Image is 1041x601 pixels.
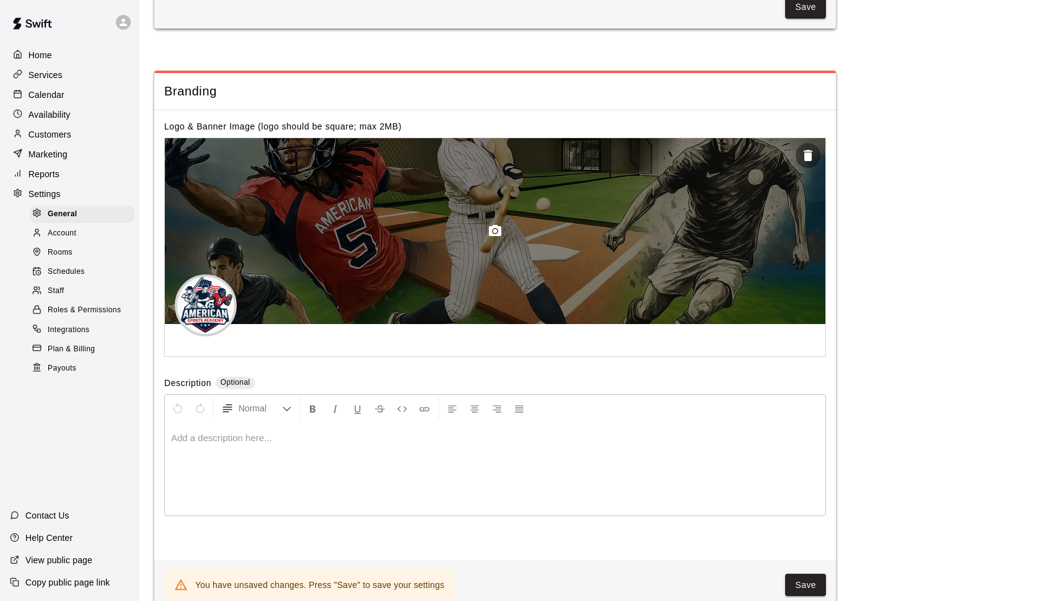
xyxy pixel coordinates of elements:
[48,208,77,221] span: General
[10,125,130,144] a: Customers
[30,301,139,320] a: Roles & Permissions
[30,243,139,263] a: Rooms
[509,397,530,419] button: Justify Align
[195,574,444,596] div: You have unsaved changes. Press "Save" to save your settings
[29,69,63,81] p: Services
[164,83,826,100] span: Branding
[221,378,250,387] span: Optional
[30,360,134,377] div: Payouts
[30,244,134,261] div: Rooms
[30,206,134,223] div: General
[785,574,826,597] button: Save
[48,227,76,240] span: Account
[48,324,90,336] span: Integrations
[48,343,95,356] span: Plan & Billing
[369,397,390,419] button: Format Strikethrough
[30,359,139,378] a: Payouts
[30,283,134,300] div: Staff
[30,204,139,224] a: General
[414,397,435,419] button: Insert Link
[29,108,71,121] p: Availability
[10,105,130,124] a: Availability
[325,397,346,419] button: Format Italics
[29,128,71,141] p: Customers
[48,285,64,297] span: Staff
[10,86,130,104] a: Calendar
[30,320,139,340] a: Integrations
[167,397,188,419] button: Undo
[216,397,297,419] button: Formatting Options
[25,576,110,589] p: Copy public page link
[10,46,130,64] a: Home
[164,377,211,391] label: Description
[48,247,72,259] span: Rooms
[48,304,121,317] span: Roles & Permissions
[239,402,282,415] span: Normal
[25,509,69,522] p: Contact Us
[347,397,368,419] button: Format Underline
[464,397,485,419] button: Center Align
[30,225,134,242] div: Account
[48,362,76,375] span: Payouts
[486,397,507,419] button: Right Align
[48,266,85,278] span: Schedules
[30,302,134,319] div: Roles & Permissions
[442,397,463,419] button: Left Align
[29,49,52,61] p: Home
[29,188,61,200] p: Settings
[30,263,139,282] a: Schedules
[10,165,130,183] a: Reports
[10,185,130,203] a: Settings
[164,121,402,131] label: Logo & Banner Image (logo should be square; max 2MB)
[30,341,134,358] div: Plan & Billing
[30,282,139,301] a: Staff
[30,322,134,339] div: Integrations
[25,554,92,566] p: View public page
[302,397,323,419] button: Format Bold
[30,263,134,281] div: Schedules
[30,224,139,243] a: Account
[392,397,413,419] button: Insert Code
[29,89,64,101] p: Calendar
[10,145,130,164] a: Marketing
[25,532,72,544] p: Help Center
[30,340,139,359] a: Plan & Billing
[190,397,211,419] button: Redo
[29,148,68,160] p: Marketing
[29,168,59,180] p: Reports
[10,66,130,84] a: Services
